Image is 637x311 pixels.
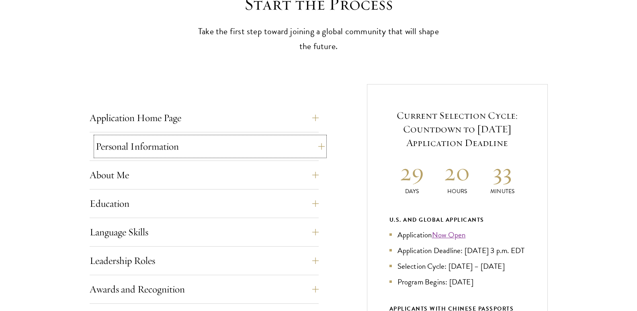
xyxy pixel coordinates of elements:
h2: 20 [434,157,480,187]
button: Application Home Page [90,108,319,128]
li: Application [389,229,525,241]
a: Now Open [432,229,466,241]
li: Application Deadline: [DATE] 3 p.m. EDT [389,245,525,256]
p: Minutes [480,187,525,196]
div: U.S. and Global Applicants [389,215,525,225]
p: Hours [434,187,480,196]
button: Education [90,194,319,213]
button: Language Skills [90,222,319,242]
button: Leadership Roles [90,251,319,270]
p: Days [389,187,435,196]
h2: 29 [389,157,435,187]
button: Awards and Recognition [90,280,319,299]
button: Personal Information [96,137,325,156]
li: Program Begins: [DATE] [389,276,525,288]
h5: Current Selection Cycle: Countdown to [DATE] Application Deadline [389,109,525,150]
h2: 33 [480,157,525,187]
p: Take the first step toward joining a global community that will shape the future. [194,24,443,54]
li: Selection Cycle: [DATE] – [DATE] [389,260,525,272]
button: About Me [90,165,319,185]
